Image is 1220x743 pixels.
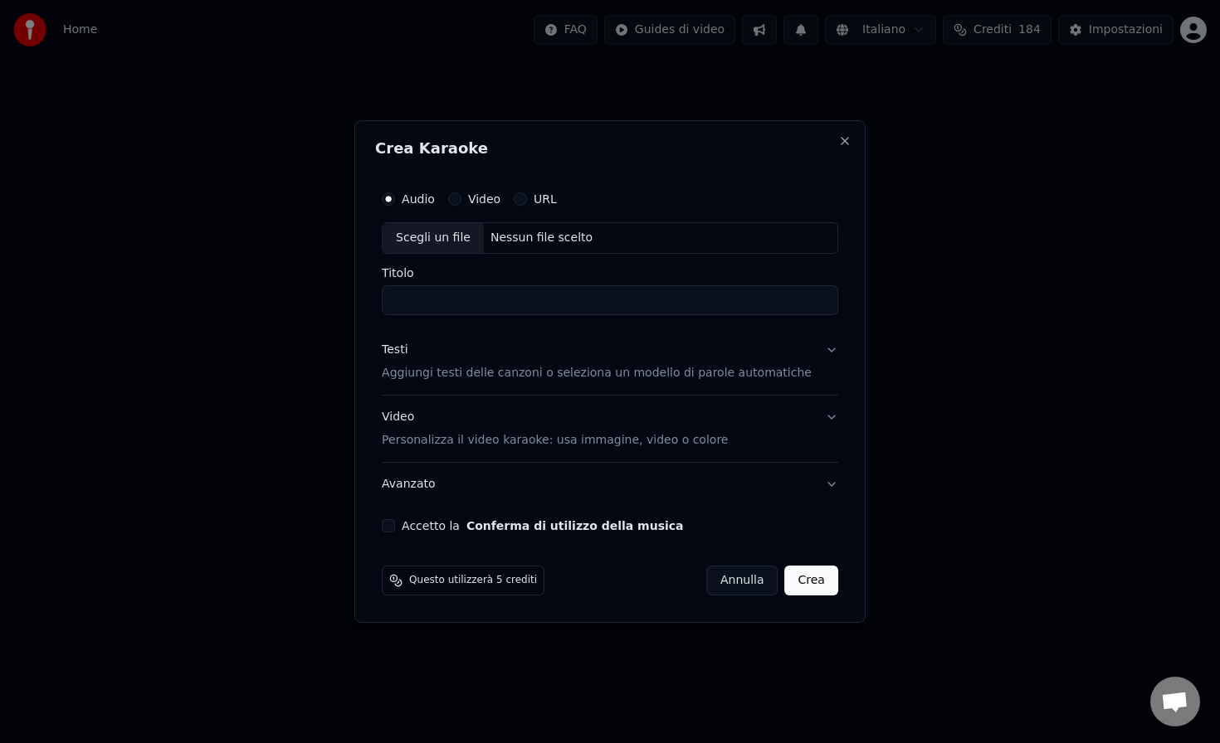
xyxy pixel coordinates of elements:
[402,193,435,205] label: Audio
[383,223,484,253] div: Scegli un file
[382,365,812,381] p: Aggiungi testi delle canzoni o seleziona un modello di parole automatiche
[382,463,838,506] button: Avanzato
[706,566,778,595] button: Annulla
[382,432,728,449] p: Personalizza il video karaoke: usa immagine, video o colore
[382,267,838,279] label: Titolo
[409,574,537,587] span: Questo utilizzerà 5 crediti
[534,193,557,205] label: URL
[402,520,683,532] label: Accetto la
[375,141,845,156] h2: Crea Karaoke
[382,342,407,358] div: Testi
[382,396,838,462] button: VideoPersonalizza il video karaoke: usa immagine, video o colore
[468,193,500,205] label: Video
[382,328,838,395] button: TestiAggiungi testi delle canzoni o seleziona un modello di parole automatiche
[484,230,599,246] div: Nessun file scelto
[785,566,838,595] button: Crea
[382,409,728,449] div: Video
[466,520,684,532] button: Accetto la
